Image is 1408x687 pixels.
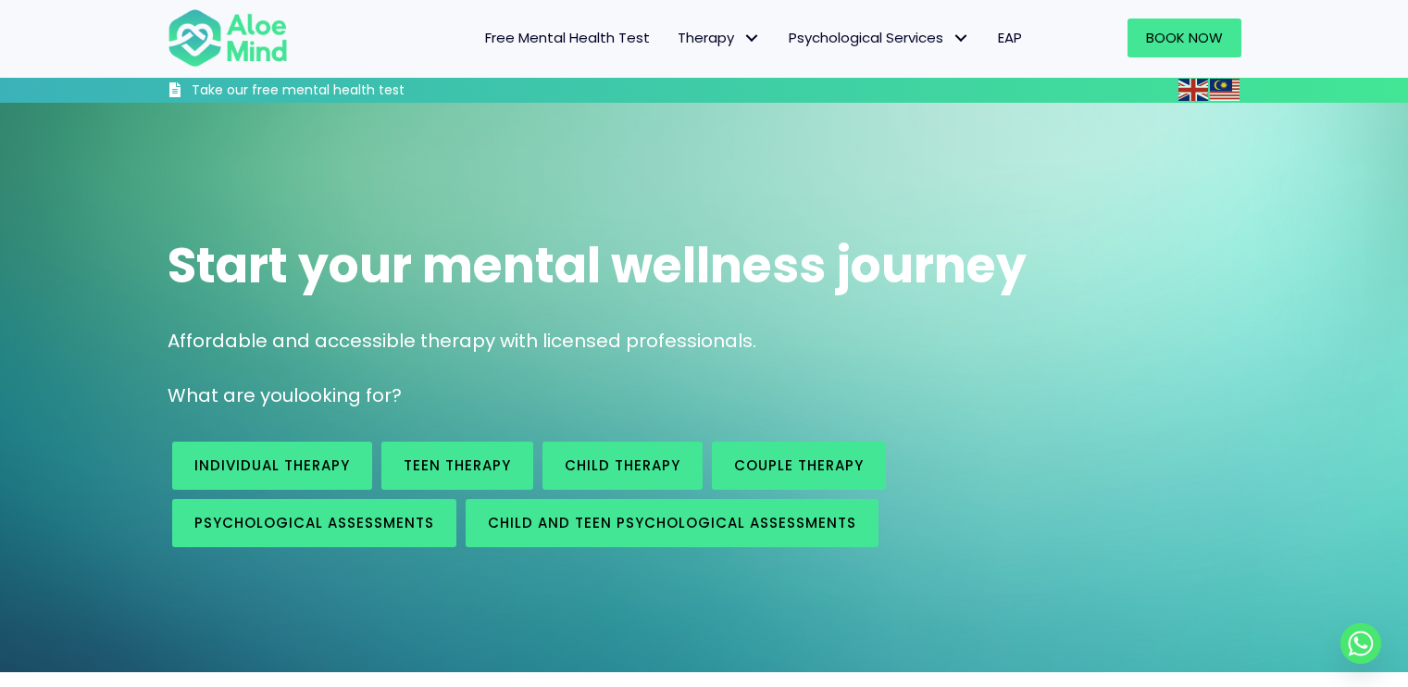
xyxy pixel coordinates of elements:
[1128,19,1241,57] a: Book Now
[192,81,504,100] h3: Take our free mental health test
[168,231,1027,299] span: Start your mental wellness journey
[998,28,1022,47] span: EAP
[1340,623,1381,664] a: Whatsapp
[1210,79,1240,101] img: ms
[172,442,372,490] a: Individual therapy
[739,25,766,52] span: Therapy: submenu
[678,28,761,47] span: Therapy
[488,513,856,532] span: Child and Teen Psychological assessments
[664,19,775,57] a: TherapyTherapy: submenu
[471,19,664,57] a: Free Mental Health Test
[712,442,886,490] a: Couple therapy
[734,456,864,475] span: Couple therapy
[1146,28,1223,47] span: Book Now
[293,382,402,408] span: looking for?
[381,442,533,490] a: Teen Therapy
[194,513,434,532] span: Psychological assessments
[1178,79,1208,101] img: en
[948,25,975,52] span: Psychological Services: submenu
[466,499,878,547] a: Child and Teen Psychological assessments
[1178,79,1210,100] a: English
[789,28,970,47] span: Psychological Services
[542,442,703,490] a: Child Therapy
[168,7,288,69] img: Aloe mind Logo
[168,382,293,408] span: What are you
[404,456,511,475] span: Teen Therapy
[1210,79,1241,100] a: Malay
[172,499,456,547] a: Psychological assessments
[312,19,1036,57] nav: Menu
[775,19,984,57] a: Psychological ServicesPsychological Services: submenu
[485,28,650,47] span: Free Mental Health Test
[168,81,504,103] a: Take our free mental health test
[194,456,350,475] span: Individual therapy
[565,456,680,475] span: Child Therapy
[168,328,1241,355] p: Affordable and accessible therapy with licensed professionals.
[984,19,1036,57] a: EAP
